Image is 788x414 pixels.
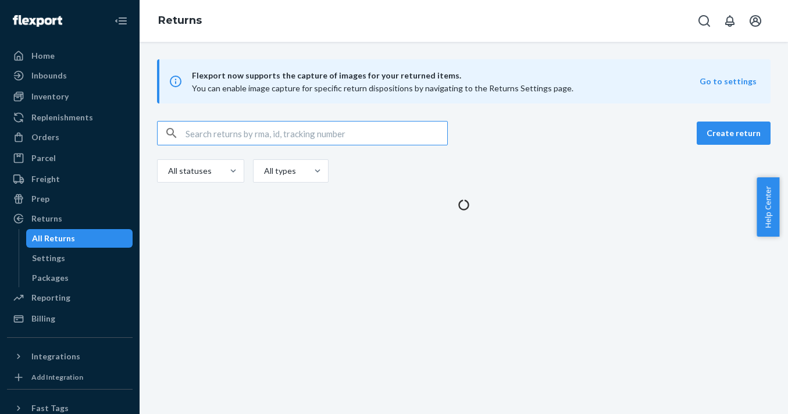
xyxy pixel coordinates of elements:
[757,177,779,237] button: Help Center
[31,70,67,81] div: Inbounds
[31,402,69,414] div: Fast Tags
[31,131,59,143] div: Orders
[31,372,83,382] div: Add Integration
[31,173,60,185] div: Freight
[700,76,757,87] button: Go to settings
[7,190,133,208] a: Prep
[149,4,211,38] ol: breadcrumbs
[192,83,573,93] span: You can enable image capture for specific return dispositions by navigating to the Returns Settin...
[7,128,133,147] a: Orders
[31,193,49,205] div: Prep
[192,69,700,83] span: Flexport now supports the capture of images for your returned items.
[744,9,767,33] button: Open account menu
[7,309,133,328] a: Billing
[31,292,70,304] div: Reporting
[7,87,133,106] a: Inventory
[31,152,56,164] div: Parcel
[718,9,741,33] button: Open notifications
[264,165,294,177] div: All types
[7,66,133,85] a: Inbounds
[7,370,133,384] a: Add Integration
[7,288,133,307] a: Reporting
[109,9,133,33] button: Close Navigation
[13,15,62,27] img: Flexport logo
[32,272,69,284] div: Packages
[158,14,202,27] a: Returns
[31,351,80,362] div: Integrations
[26,269,133,287] a: Packages
[32,233,75,244] div: All Returns
[168,165,210,177] div: All statuses
[7,209,133,228] a: Returns
[7,47,133,65] a: Home
[7,108,133,127] a: Replenishments
[697,122,771,145] button: Create return
[7,149,133,167] a: Parcel
[186,122,447,145] input: Search returns by rma, id, tracking number
[31,91,69,102] div: Inventory
[693,9,716,33] button: Open Search Box
[7,347,133,366] button: Integrations
[32,252,65,264] div: Settings
[31,112,93,123] div: Replenishments
[7,170,133,188] a: Freight
[26,229,133,248] a: All Returns
[31,50,55,62] div: Home
[31,313,55,324] div: Billing
[26,249,133,267] a: Settings
[31,213,62,224] div: Returns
